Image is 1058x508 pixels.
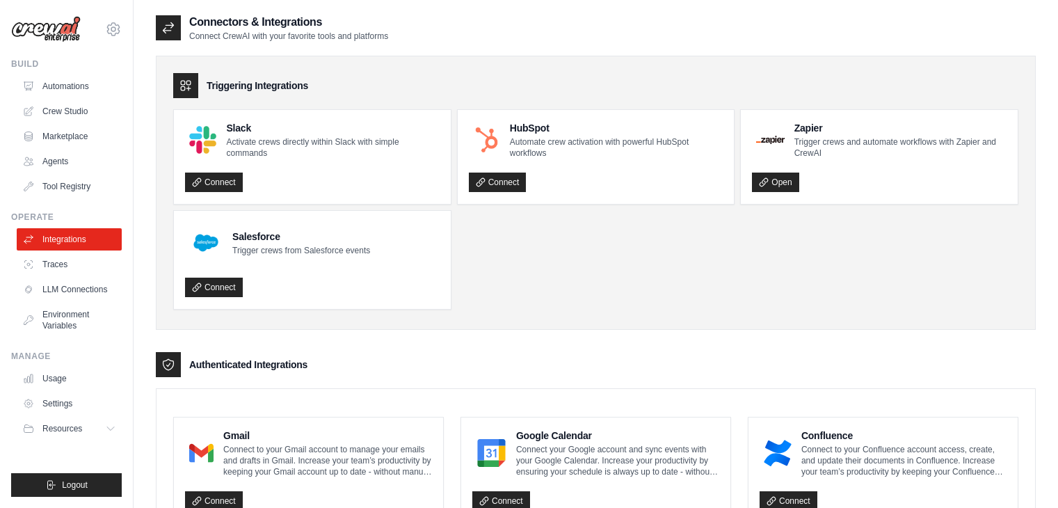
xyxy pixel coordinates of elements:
[801,444,1007,477] p: Connect to your Confluence account access, create, and update their documents in Confluence. Incr...
[189,31,388,42] p: Connect CrewAI with your favorite tools and platforms
[185,173,243,192] a: Connect
[11,58,122,70] div: Build
[17,125,122,148] a: Marketplace
[62,479,88,491] span: Logout
[469,173,527,192] a: Connect
[189,358,307,372] h3: Authenticated Integrations
[189,14,388,31] h2: Connectors & Integrations
[42,423,82,434] span: Resources
[17,228,122,251] a: Integrations
[17,367,122,390] a: Usage
[11,351,122,362] div: Manage
[764,439,792,467] img: Confluence Logo
[17,303,122,337] a: Environment Variables
[473,126,500,153] img: HubSpot Logo
[17,75,122,97] a: Automations
[232,245,370,256] p: Trigger crews from Salesforce events
[189,439,214,467] img: Gmail Logo
[189,126,216,153] img: Slack Logo
[17,418,122,440] button: Resources
[185,278,243,297] a: Connect
[17,150,122,173] a: Agents
[11,212,122,223] div: Operate
[476,439,506,467] img: Google Calendar Logo
[17,175,122,198] a: Tool Registry
[223,444,432,477] p: Connect to your Gmail account to manage your emails and drafts in Gmail. Increase your team’s pro...
[516,444,719,477] p: Connect your Google account and sync events with your Google Calendar. Increase your productivity...
[11,473,122,497] button: Logout
[752,173,799,192] a: Open
[11,16,81,42] img: Logo
[510,136,723,159] p: Automate crew activation with powerful HubSpot workflows
[189,226,223,260] img: Salesforce Logo
[223,429,432,443] h4: Gmail
[516,429,719,443] h4: Google Calendar
[801,429,1007,443] h4: Confluence
[794,136,1007,159] p: Trigger crews and automate workflows with Zapier and CrewAI
[756,136,784,144] img: Zapier Logo
[17,392,122,415] a: Settings
[510,121,723,135] h4: HubSpot
[226,136,439,159] p: Activate crews directly within Slack with simple commands
[17,100,122,122] a: Crew Studio
[17,253,122,276] a: Traces
[17,278,122,301] a: LLM Connections
[232,230,370,244] h4: Salesforce
[226,121,439,135] h4: Slack
[207,79,308,93] h3: Triggering Integrations
[794,121,1007,135] h4: Zapier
